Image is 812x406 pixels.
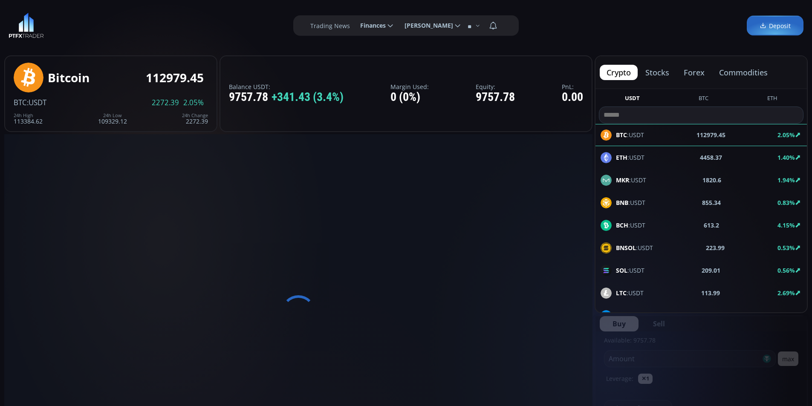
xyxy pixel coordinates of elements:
label: PnL: [562,84,583,90]
b: 4.15% [777,221,795,229]
span: :USDT [616,311,650,320]
div: 24h Low [98,113,127,118]
div: 109329.12 [98,113,127,124]
div: 24h High [14,113,43,118]
b: 113.99 [701,288,720,297]
span: Finances [354,17,386,34]
div: Bitcoin [48,71,90,84]
span: :USDT [616,288,644,297]
b: SOL [616,266,627,274]
span: Deposit [760,21,791,30]
span: BTC [14,98,27,107]
b: 24.2 [708,311,720,320]
span: :USDT [27,98,46,107]
b: 223.99 [706,243,725,252]
b: ETH [616,153,627,161]
span: [PERSON_NAME] [399,17,453,34]
div: 24h Change [182,113,208,118]
label: Margin Used: [390,84,429,90]
b: 1820.6 [702,176,721,184]
b: BNB [616,199,628,207]
b: 2.69% [777,289,795,297]
div: 9757.78 [476,91,515,104]
span: :USDT [616,266,644,275]
label: Balance USDT: [229,84,344,90]
div: 112979.45 [146,71,204,84]
b: BNSOL [616,244,636,252]
div: 9757.78 [229,91,344,104]
span: 2.05% [183,99,204,107]
div: 0.00 [562,91,583,104]
div: 2272.39 [182,113,208,124]
b: 855.34 [702,198,721,207]
span: :USDT [616,243,653,252]
span: :USDT [616,153,644,162]
span: 2272.39 [152,99,179,107]
span: :USDT [616,221,645,230]
b: 1.94% [777,176,795,184]
button: crypto [600,65,638,80]
b: 4458.37 [700,153,722,162]
div: 0 (0%) [390,91,429,104]
b: LTC [616,289,627,297]
b: DASH [616,311,633,320]
b: 0.53% [777,244,795,252]
button: ETH [764,94,781,105]
label: Equity: [476,84,515,90]
b: MKR [616,176,629,184]
img: LOGO [9,13,44,38]
span: +341.43 (3.4%) [272,91,344,104]
button: BTC [695,94,712,105]
b: 209.01 [702,266,720,275]
b: 0.56% [777,266,795,274]
b: 0.83% [777,199,795,207]
button: commodities [712,65,774,80]
button: forex [677,65,711,80]
a: Deposit [747,16,803,36]
label: Trading News [310,21,350,30]
b: BCH [616,221,628,229]
b: 613.2 [704,221,719,230]
b: 2.11% [777,311,795,320]
span: :USDT [616,176,646,184]
div: 113384.62 [14,113,43,124]
b: 1.40% [777,153,795,161]
span: :USDT [616,198,645,207]
button: USDT [621,94,643,105]
button: stocks [639,65,676,80]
